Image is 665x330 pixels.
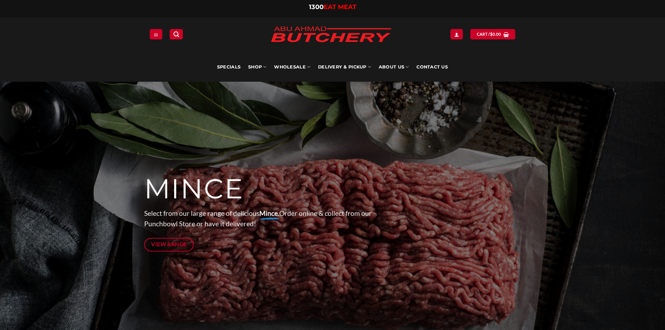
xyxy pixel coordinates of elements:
[144,209,372,228] span: Select from our large range of delicious Order online & collect from our Punchbowl Store or have ...
[274,52,310,82] a: Wholesale
[470,29,515,39] a: View cart
[309,3,324,11] span: 1300
[309,3,356,11] a: 1300EAT MEAT
[144,238,194,251] a: View Range
[477,31,501,37] span: Cart /
[324,3,356,11] span: EAT MEAT
[265,22,397,48] img: Abu Ahmad Butchery
[490,32,501,36] bdi: 0.00
[151,240,187,249] span: View Range
[150,29,162,39] a: Menu
[379,52,409,82] a: About Us
[170,29,183,39] a: Search
[248,52,266,82] a: SHOP
[259,209,279,217] strong: Mince.
[490,31,493,37] span: $
[217,52,241,82] a: Specials
[144,172,244,206] span: MINCE
[450,29,463,39] a: Login
[318,52,371,82] a: Delivery & Pickup
[416,52,448,82] a: Contact Us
